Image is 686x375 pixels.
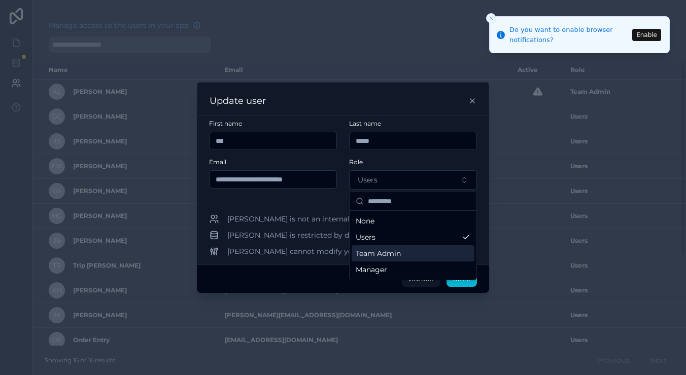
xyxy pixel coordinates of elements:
[349,120,381,127] span: Last name
[356,232,375,242] span: Users
[509,25,629,45] div: Do you want to enable browser notifications?
[349,170,477,190] button: Select Button
[227,230,405,240] span: [PERSON_NAME] is restricted by data permissions
[227,246,375,256] span: [PERSON_NAME] cannot modify your app
[352,213,474,229] div: None
[358,175,378,185] span: Users
[632,29,661,41] button: Enable
[349,158,363,166] span: Role
[209,158,226,166] span: Email
[356,265,387,275] span: Manager
[356,248,401,258] span: Team Admin
[209,120,242,127] span: First name
[227,214,403,224] span: [PERSON_NAME] is not an internal team member
[210,95,266,107] h3: Update user
[350,211,476,280] div: Suggestions
[486,13,496,23] button: Close toast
